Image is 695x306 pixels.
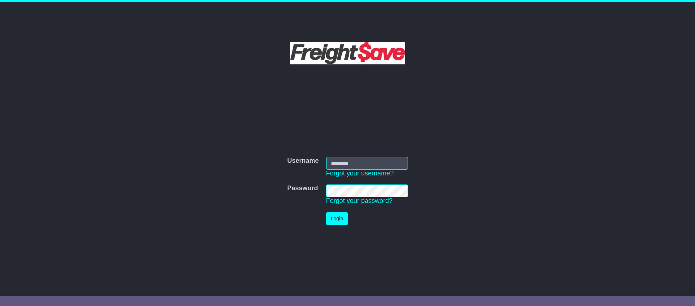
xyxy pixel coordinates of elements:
[287,157,319,165] label: Username
[326,170,394,177] a: Forgot your username?
[287,184,318,192] label: Password
[326,212,348,225] button: Login
[326,197,393,204] a: Forgot your password?
[290,42,405,64] img: Freight Save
